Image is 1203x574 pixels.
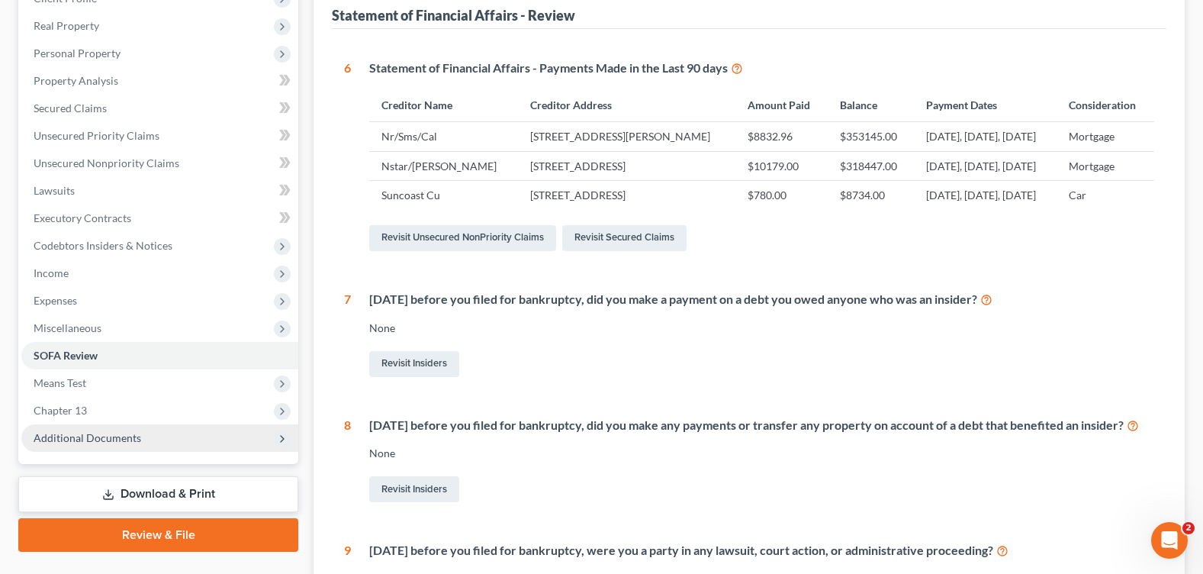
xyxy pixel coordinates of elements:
td: $318447.00 [828,151,915,180]
span: Chapter 13 [34,404,87,417]
div: [DATE] before you filed for bankruptcy, did you make a payment on a debt you owed anyone who was ... [369,291,1154,308]
div: 7 [344,291,351,380]
span: Property Analysis [34,74,118,87]
td: Mortgage [1057,151,1154,180]
span: Means Test [34,376,86,389]
a: Unsecured Priority Claims [21,122,298,150]
span: Expenses [34,294,77,307]
span: Real Property [34,19,99,32]
a: Revisit Secured Claims [562,225,687,251]
th: Payment Dates [914,89,1057,122]
td: [STREET_ADDRESS] [518,181,735,210]
span: Codebtors Insiders & Notices [34,239,172,252]
th: Creditor Name [369,89,517,122]
div: None [369,321,1154,336]
a: Revisit Unsecured NonPriority Claims [369,225,556,251]
a: Executory Contracts [21,205,298,232]
span: Unsecured Nonpriority Claims [34,156,179,169]
td: Nr/Sms/Cal [369,122,517,151]
td: [STREET_ADDRESS] [518,151,735,180]
a: Property Analysis [21,67,298,95]
span: SOFA Review [34,349,98,362]
span: 2 [1182,522,1195,534]
a: SOFA Review [21,342,298,369]
th: Consideration [1057,89,1154,122]
div: 6 [344,60,351,254]
a: Unsecured Nonpriority Claims [21,150,298,177]
iframe: Intercom live chat [1151,522,1188,559]
td: $780.00 [735,181,828,210]
a: Lawsuits [21,177,298,205]
div: [DATE] before you filed for bankruptcy, were you a party in any lawsuit, court action, or adminis... [369,542,1154,559]
a: Revisit Insiders [369,476,459,502]
div: None [369,446,1154,461]
span: Secured Claims [34,102,107,114]
td: [STREET_ADDRESS][PERSON_NAME] [518,122,735,151]
td: $8734.00 [828,181,915,210]
td: Mortgage [1057,122,1154,151]
span: Executory Contracts [34,211,131,224]
th: Creditor Address [518,89,735,122]
td: [DATE], [DATE], [DATE] [914,122,1057,151]
a: Review & File [18,518,298,552]
td: [DATE], [DATE], [DATE] [914,151,1057,180]
td: $8832.96 [735,122,828,151]
a: Secured Claims [21,95,298,122]
span: Additional Documents [34,431,141,444]
td: $10179.00 [735,151,828,180]
td: $353145.00 [828,122,915,151]
span: Lawsuits [34,184,75,197]
th: Amount Paid [735,89,828,122]
a: Download & Print [18,476,298,512]
div: 8 [344,417,351,506]
div: Statement of Financial Affairs - Payments Made in the Last 90 days [369,60,1154,77]
td: Nstar/[PERSON_NAME] [369,151,517,180]
th: Balance [828,89,915,122]
td: Suncoast Cu [369,181,517,210]
span: Income [34,266,69,279]
span: Miscellaneous [34,321,101,334]
div: [DATE] before you filed for bankruptcy, did you make any payments or transfer any property on acc... [369,417,1154,434]
a: Revisit Insiders [369,351,459,377]
div: Statement of Financial Affairs - Review [332,6,575,24]
td: Car [1057,181,1154,210]
span: Personal Property [34,47,121,60]
td: [DATE], [DATE], [DATE] [914,181,1057,210]
span: Unsecured Priority Claims [34,129,159,142]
